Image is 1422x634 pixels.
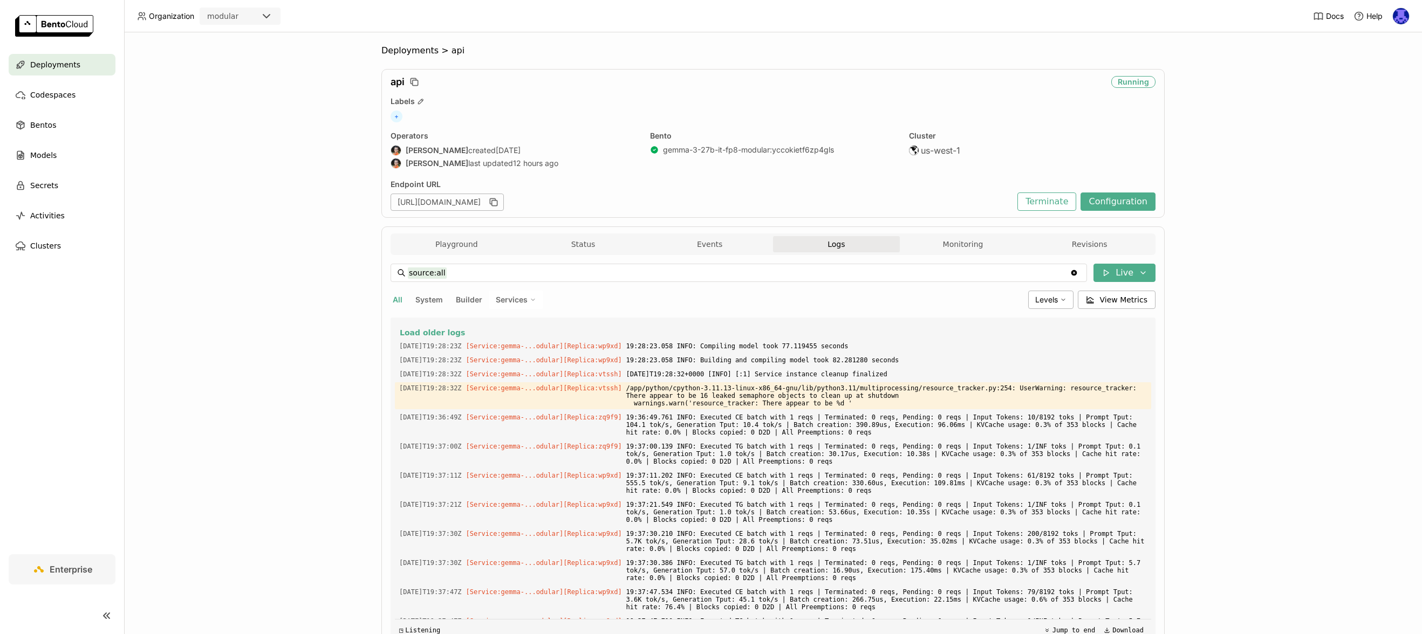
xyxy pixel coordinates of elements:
span: 19:37:30.386 INFO: Executed TG batch with 1 reqs | Terminated: 0 reqs, Pending: 0 reqs | Input To... [626,557,1147,584]
span: [Service:gemma-...odular] [466,559,564,567]
span: Codespaces [30,88,76,101]
span: [Replica:wp9xd] [563,356,621,364]
nav: Breadcrumbs navigation [381,45,1165,56]
button: Events [646,236,773,252]
a: Clusters [9,235,115,257]
span: [Replica:wp9xd] [563,559,621,567]
div: modular [207,11,238,22]
svg: Clear value [1070,268,1078,277]
span: Deployments [30,58,80,71]
span: [Replica:vtssh] [563,384,621,392]
span: 19:28:23.058 INFO: Building and compiling model took 82.281280 seconds [626,354,1147,366]
span: 2025-09-16T19:37:47.535Z [399,586,462,598]
span: [Service:gemma-...odular] [466,356,564,364]
img: Sean Sheng [391,158,401,168]
span: [Service:gemma-...odular] [466,414,564,421]
span: 12 hours ago [513,158,558,168]
a: Activities [9,205,115,226]
span: [Service:gemma-...odular] [466,501,564,508]
div: last updated [391,158,637,169]
button: System [413,293,445,307]
button: Terminate [1017,192,1076,211]
div: Services [489,291,543,309]
span: 2025-09-16T19:28:32.928Z [399,368,462,380]
div: created [391,145,637,156]
a: Enterprise [9,554,115,584]
span: > [439,45,452,56]
span: 2025-09-16T19:36:49.762Z [399,411,462,423]
span: api [391,76,405,88]
span: [Replica:wp9xd] [563,501,621,508]
span: 2025-09-16T19:37:30.210Z [399,528,462,540]
span: [Replica:wp9xd] [563,617,621,625]
span: us-west-1 [921,145,960,156]
a: Secrets [9,175,115,196]
span: Clusters [30,239,61,252]
button: Builder [454,293,484,307]
div: [URL][DOMAIN_NAME] [391,194,504,211]
span: 2025-09-16T19:37:21.550Z [399,499,462,511]
span: [Service:gemma-...odular] [466,370,564,378]
span: Logs [828,239,845,249]
a: Bentos [9,114,115,136]
div: Operators [391,131,637,141]
img: Sean Sheng [391,146,401,155]
span: 2025-09-16T19:37:11.203Z [399,470,462,481]
span: + [391,111,402,122]
span: [Replica:zq9f9] [563,414,621,421]
span: [Service:gemma-...odular] [466,617,564,625]
a: Codespaces [9,84,115,106]
span: Docs [1326,11,1344,21]
span: Bentos [30,119,56,132]
span: Levels [1035,295,1058,304]
span: 19:37:00.139 INFO: Executed TG batch with 1 reqs | Terminated: 0 reqs, Pending: 0 reqs | Input To... [626,440,1147,467]
button: View Metrics [1078,291,1156,309]
span: Secrets [30,179,58,192]
span: System [415,295,443,304]
div: Bento [650,131,897,141]
span: [Service:gemma-...odular] [466,530,564,537]
a: Models [9,144,115,166]
span: [Replica:wp9xd] [563,530,621,537]
span: Enterprise [50,564,92,575]
span: Models [30,149,57,162]
button: Load older logs [399,326,1147,339]
span: Builder [456,295,482,304]
button: Configuration [1081,192,1156,211]
span: Services [496,295,528,305]
span: Organization [149,11,194,21]
span: api [452,45,464,56]
span: [Replica:vtssh] [563,370,621,378]
div: Labels [391,97,1156,106]
button: Monitoring [900,236,1027,252]
span: 19:37:21.549 INFO: Executed TG batch with 1 reqs | Terminated: 0 reqs, Pending: 0 reqs | Input To... [626,499,1147,526]
span: 2025-09-16T19:28:32.935Z [399,382,462,394]
span: 2025-09-16T19:28:23.059Z [399,354,462,366]
span: [Replica:wp9xd] [563,342,621,350]
span: Activities [30,209,65,222]
div: Listening [399,626,440,634]
span: 19:37:11.202 INFO: Executed CE batch with 1 reqs | Terminated: 0 reqs, Pending: 0 reqs | Input To... [626,470,1147,497]
span: Deployments [381,45,439,56]
button: Live [1093,264,1156,282]
span: [DATE]T19:28:32+0000 [INFO] [:1] Service instance cleanup finalized [626,368,1147,380]
strong: [PERSON_NAME] [406,146,468,155]
span: [Replica:wp9xd] [563,472,621,479]
span: [DATE] [496,146,521,155]
div: Running [1111,76,1156,88]
span: 2025-09-16T19:37:00.139Z [399,440,462,452]
span: All [393,295,402,304]
a: Deployments [9,54,115,75]
span: 2025-09-16T19:37:30.386Z [399,557,462,569]
span: Load older logs [400,328,465,337]
span: 2025-09-16T19:37:47.711Z [399,615,462,627]
span: [Replica:zq9f9] [563,443,621,450]
input: Selected modular. [240,11,241,22]
input: Search [408,264,1070,281]
span: 19:37:30.210 INFO: Executed CE batch with 1 reqs | Terminated: 0 reqs, Pending: 0 reqs | Input To... [626,528,1147,555]
span: View Metrics [1100,294,1148,305]
div: Levels [1028,291,1074,309]
span: [Service:gemma-...odular] [466,384,564,392]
